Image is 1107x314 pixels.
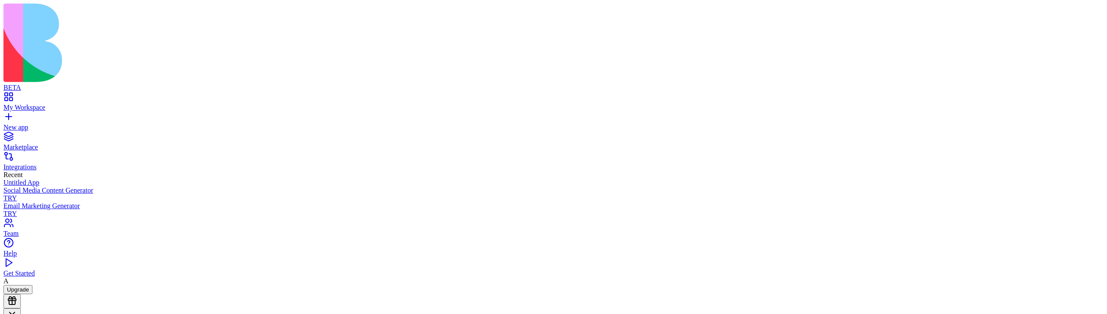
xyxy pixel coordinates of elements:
[3,116,1104,131] a: New app
[3,96,1104,111] a: My Workspace
[3,285,32,293] a: Upgrade
[3,124,1104,131] div: New app
[3,84,1104,92] div: BETA
[3,155,1104,171] a: Integrations
[3,143,1104,151] div: Marketplace
[3,76,1104,92] a: BETA
[3,202,1104,218] a: Email Marketing GeneratorTRY
[3,171,22,178] span: Recent
[3,3,351,82] img: logo
[3,136,1104,151] a: Marketplace
[3,230,1104,238] div: Team
[3,277,9,285] span: A
[3,104,1104,111] div: My Workspace
[3,187,1104,194] div: Social Media Content Generator
[3,285,32,294] button: Upgrade
[3,262,1104,277] a: Get Started
[3,210,1104,218] div: TRY
[3,242,1104,257] a: Help
[3,194,1104,202] div: TRY
[3,222,1104,238] a: Team
[3,187,1104,202] a: Social Media Content GeneratorTRY
[3,270,1104,277] div: Get Started
[3,202,1104,210] div: Email Marketing Generator
[3,163,1104,171] div: Integrations
[3,179,1104,187] a: Untitled App
[3,250,1104,257] div: Help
